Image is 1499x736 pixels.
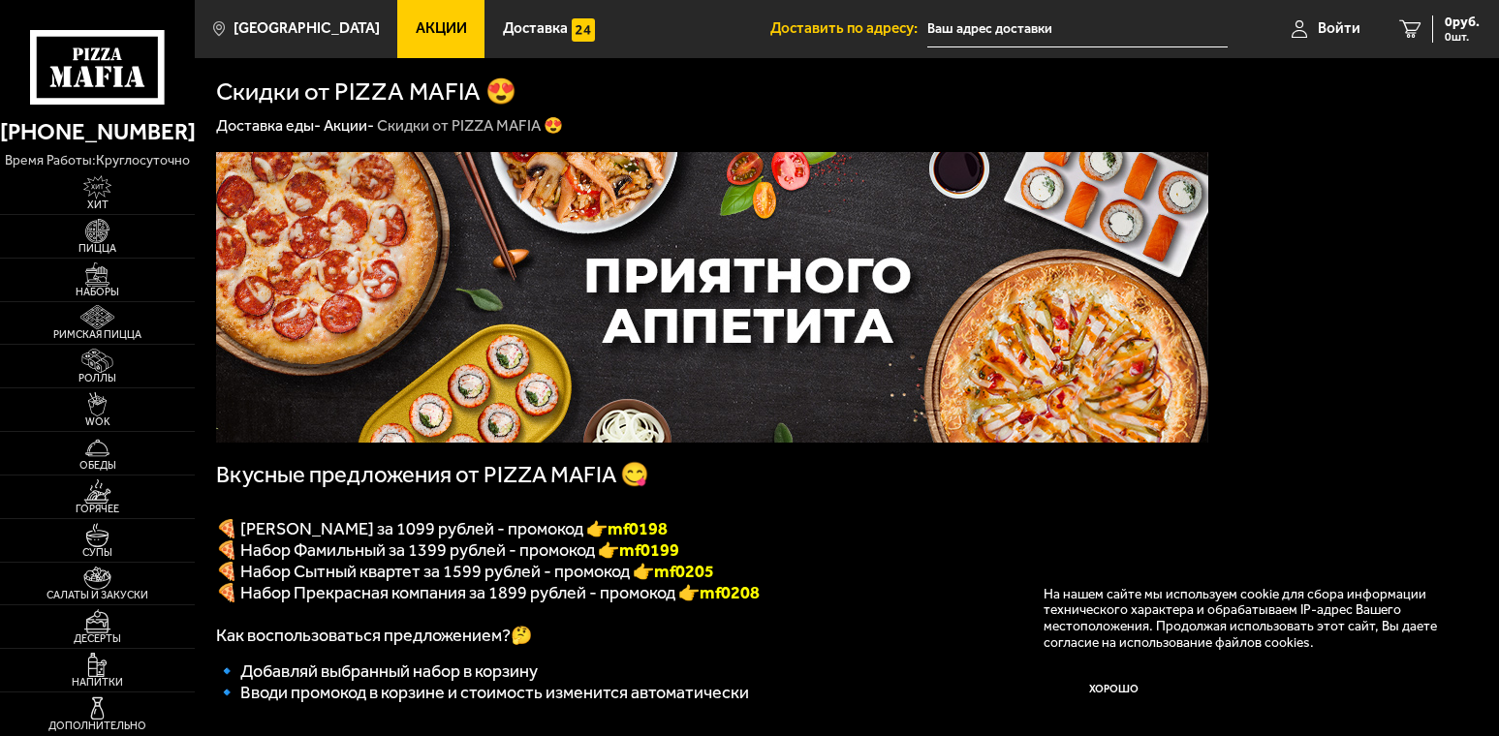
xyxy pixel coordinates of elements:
span: Доставить по адресу: [770,21,927,36]
b: mf0205 [654,561,714,582]
input: Ваш адрес доставки [927,12,1227,47]
span: 🔹 Добавляй выбранный набор в корзину [216,660,538,682]
h1: Скидки от PIZZA MAFIA 😍 [216,79,516,105]
a: Доставка еды- [216,116,321,135]
p: На нашем сайте мы используем cookie для сбора информации технического характера и обрабатываем IP... [1044,587,1451,652]
span: Акции [416,21,467,36]
span: Войти [1318,21,1360,36]
span: 🔹 Вводи промокод в корзине и стоимость изменится автоматически [216,682,749,703]
span: Как воспользоваться предложением?🤔 [216,625,532,646]
span: 0 шт. [1445,31,1480,43]
a: Акции- [324,116,374,135]
span: Вкусные предложения от PIZZA MAFIA 😋 [216,461,649,488]
b: mf0199 [619,539,679,561]
span: 🍕 Набор Сытный квартет за 1599 рублей - промокод 👉 [216,561,714,582]
div: Скидки от PIZZA MAFIA 😍 [377,116,563,137]
button: Хорошо [1044,666,1184,713]
img: 1024x1024 [216,152,1208,443]
span: mf0208 [700,582,760,603]
span: Доставка [503,21,568,36]
font: mf0198 [608,518,668,539]
span: 🍕 [PERSON_NAME] за 1099 рублей - промокод 👉 [216,518,668,539]
span: 🍕 Набор Прекрасная компания за 1899 рублей - промокод 👉 [216,582,700,603]
span: [GEOGRAPHIC_DATA] [234,21,380,36]
img: 15daf4d41897b9f0e9f617042186c801.svg [572,18,595,42]
span: 0 руб. [1445,15,1480,29]
span: 🍕 Набор Фамильный за 1399 рублей - промокод 👉 [216,539,679,561]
